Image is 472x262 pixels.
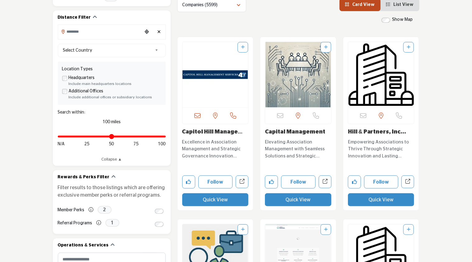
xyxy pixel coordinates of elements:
span: List View [394,2,414,7]
span: 2 [98,206,112,214]
a: Open capital-management2 in new tab [319,175,331,188]
h3: Hill & Partners, Inc. [348,129,414,136]
div: Include additional offices or subsidiary locations [69,95,161,100]
span: Card View [353,2,375,7]
button: Follow [281,175,316,189]
img: Capital Management [265,42,331,107]
span: Select Country [63,47,152,54]
div: Search within: [58,109,166,116]
p: Excellence in Association Management and Strategic Governance Innovation Founded in [DATE], this ... [182,139,249,160]
h3: Capitol Hill Management Services Inc [182,129,249,136]
label: Additional Offices [69,88,104,95]
a: Open Listing in new tab [183,42,248,107]
label: Referral Programs [58,218,92,229]
div: Include main headquarters locations [69,81,161,87]
button: Quick View [265,193,331,206]
span: 100 [158,141,165,147]
a: Open capitol-hill-management-services-inc in new tab [236,175,248,188]
span: 100 miles [103,120,121,124]
label: Show Map [392,16,413,23]
span: 1 [105,219,119,227]
label: Member Perks [58,205,85,216]
span: 25 [84,141,89,147]
h2: Operations & Services [58,242,109,249]
span: 75 [133,141,138,147]
div: Location Types [62,66,161,73]
a: Capital Management [265,129,325,135]
input: Search Location [58,26,142,38]
a: Open hill-partners-inc in new tab [401,175,414,188]
span: N/A [58,141,65,147]
a: Open Listing in new tab [265,42,331,107]
a: Elevating Association Management with Seamless Solutions and Strategic Innovation. Since its ince... [265,137,331,160]
button: Like company [348,175,361,189]
a: Add To List [407,45,410,49]
button: Quick View [348,193,414,206]
p: Elevating Association Management with Seamless Solutions and Strategic Innovation. Since its ince... [265,139,331,160]
a: Add To List [407,227,410,232]
span: 50 [109,141,114,147]
a: Collapse ▲ [58,157,166,163]
a: Excellence in Association Management and Strategic Governance Innovation Founded in [DATE], this ... [182,137,249,160]
a: Add To List [324,227,328,232]
h2: Rewards & Perks Filter [58,174,109,180]
p: Empowering Associations to Thrive Through Strategic Innovation and Lasting Partnerships As an int... [348,139,414,160]
div: Clear search location [155,26,164,39]
button: Follow [364,175,399,189]
a: Open Listing in new tab [348,42,414,107]
div: Choose your current location [142,26,151,39]
a: Capitol Hill Managem... [182,129,243,142]
a: Add To List [324,45,328,49]
button: Like company [265,175,278,189]
h3: Capital Management [265,129,331,136]
h2: Distance Filter [58,15,91,21]
p: Filter results to those listings which are offering exclusive member perks or referral programs. [58,184,166,199]
img: Capitol Hill Management Services Inc [183,42,248,107]
button: Quick View [182,193,249,206]
button: Like company [182,175,195,189]
input: Switch to Referral Programs [155,222,164,227]
a: View Card [345,2,375,7]
button: Follow [198,175,233,189]
a: Hill & Partners, Inc... [348,129,406,135]
label: Headquarters [69,75,95,81]
a: View List [386,2,414,7]
a: Add To List [241,227,245,232]
img: Hill & Partners, Inc. [348,42,414,107]
input: Switch to Member Perks [155,209,164,214]
p: Companies (5599) [183,2,218,8]
a: Add To List [241,45,245,49]
a: Empowering Associations to Thrive Through Strategic Innovation and Lasting Partnerships As an int... [348,137,414,160]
